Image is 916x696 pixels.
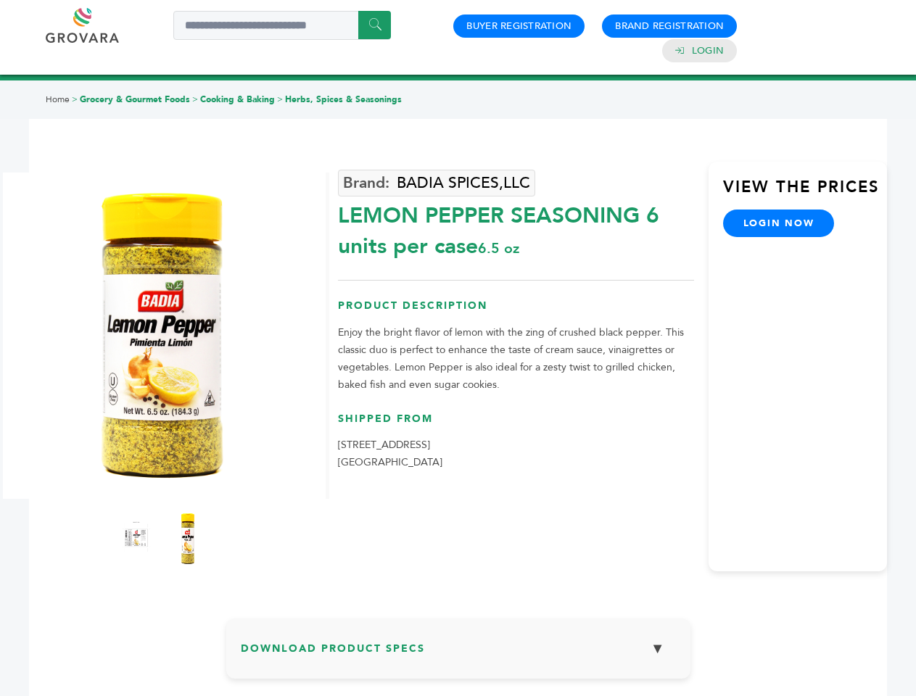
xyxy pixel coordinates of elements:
a: Herbs, Spices & Seasonings [285,94,402,105]
a: Cooking & Baking [200,94,275,105]
h3: Download Product Specs [241,633,676,675]
h3: Product Description [338,299,694,324]
img: LEMON PEPPER SEASONING 6 units per case 6.5 oz Product Label [119,510,155,568]
a: Login [692,44,724,57]
a: BADIA SPICES,LLC [338,170,535,196]
a: Buyer Registration [466,20,572,33]
span: > [192,94,198,105]
img: LEMON PEPPER SEASONING 6 units per case 6.5 oz [170,510,206,568]
div: LEMON PEPPER SEASONING 6 units per case [338,194,694,262]
a: Home [46,94,70,105]
h3: Shipped From [338,412,694,437]
span: 6.5 oz [478,239,519,258]
span: > [277,94,283,105]
h3: View the Prices [723,176,887,210]
p: [STREET_ADDRESS] [GEOGRAPHIC_DATA] [338,436,694,471]
a: Grocery & Gourmet Foods [80,94,190,105]
input: Search a product or brand... [173,11,391,40]
p: Enjoy the bright flavor of lemon with the zing of crushed black pepper. This classic duo is perfe... [338,324,694,394]
a: Brand Registration [615,20,724,33]
a: login now [723,210,835,237]
span: > [72,94,78,105]
button: ▼ [640,633,676,664]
